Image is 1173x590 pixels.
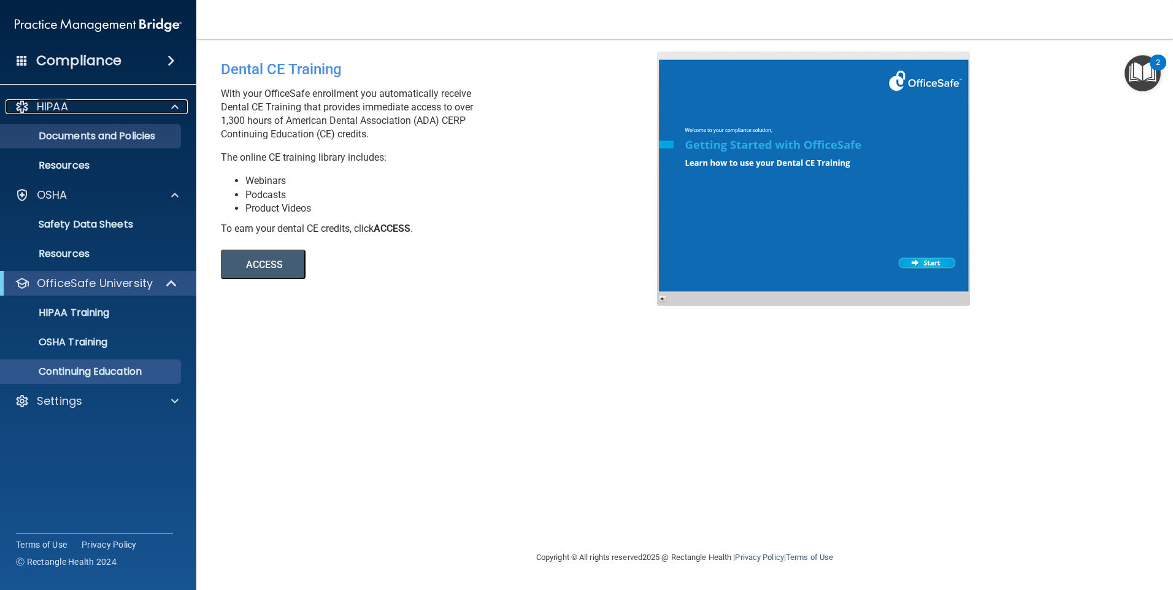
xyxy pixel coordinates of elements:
[15,394,179,408] a: Settings
[15,13,182,37] img: PMB logo
[786,553,833,562] a: Terms of Use
[221,250,306,279] button: ACCESS
[8,336,107,348] p: OSHA Training
[16,556,117,568] span: Ⓒ Rectangle Health 2024
[15,276,178,291] a: OfficeSafe University
[1156,63,1160,79] div: 2
[8,366,175,378] p: Continuing Education
[461,538,909,577] div: Copyright © All rights reserved 2025 @ Rectangle Health | |
[374,223,410,234] b: ACCESS
[735,553,783,562] a: Privacy Policy
[245,188,666,202] li: Podcasts
[221,261,556,270] a: ACCESS
[37,99,68,114] p: HIPAA
[221,52,666,87] div: Dental CE Training
[36,52,121,69] h4: Compliance
[37,188,67,202] p: OSHA
[16,538,67,551] a: Terms of Use
[8,218,175,231] p: Safety Data Sheets
[8,248,175,260] p: Resources
[37,276,153,291] p: OfficeSafe University
[15,188,179,202] a: OSHA
[82,538,137,551] a: Privacy Policy
[245,202,666,215] li: Product Videos
[221,151,666,164] p: The online CE training library includes:
[221,87,666,141] p: With your OfficeSafe enrollment you automatically receive Dental CE Training that provides immedi...
[1125,55,1161,91] button: Open Resource Center, 2 new notifications
[8,307,109,319] p: HIPAA Training
[245,174,666,188] li: Webinars
[8,130,175,142] p: Documents and Policies
[37,394,82,408] p: Settings
[8,159,175,172] p: Resources
[221,222,666,236] div: To earn your dental CE credits, click .
[15,99,179,114] a: HIPAA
